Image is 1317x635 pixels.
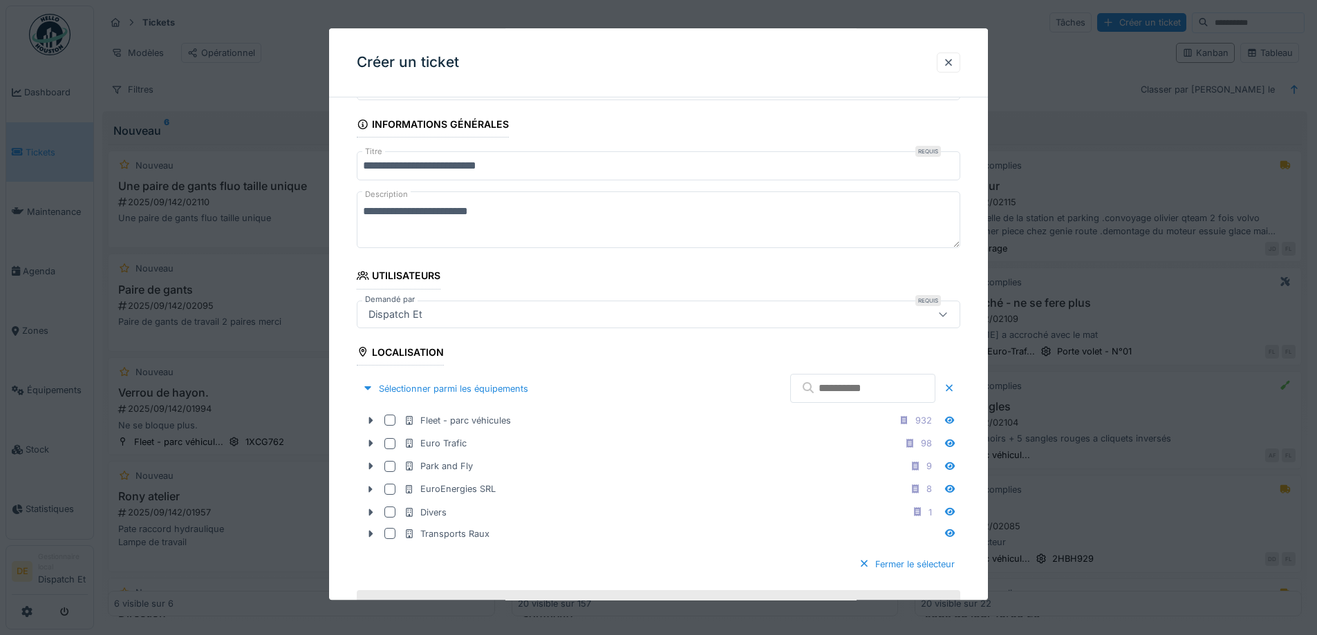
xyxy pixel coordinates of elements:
div: Requis [915,295,941,306]
div: EuroEnergies SRL [404,483,496,496]
label: Demandé par [362,294,418,305]
div: 8 [926,483,932,496]
div: Fermer le sélecteur [853,555,960,574]
div: Dispatch Et [363,307,428,322]
h3: Créer un ticket [357,54,459,71]
div: Informations générales [357,114,509,138]
div: 9 [926,460,932,473]
div: Utilisateurs [357,266,440,290]
div: Fleet - parc véhicules [404,414,511,427]
div: Requis [915,146,941,158]
div: Localisation [357,342,444,366]
div: 1 [928,506,932,519]
div: Divers [404,506,447,519]
div: 932 [915,414,932,427]
div: Transports Raux [404,527,489,540]
div: Sélectionner parmi les équipements [357,379,534,398]
label: Description [362,187,411,204]
label: Titre [362,146,385,158]
div: Euro Trafic [404,437,467,450]
div: Park and Fly [404,460,473,473]
div: 98 [921,437,932,450]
